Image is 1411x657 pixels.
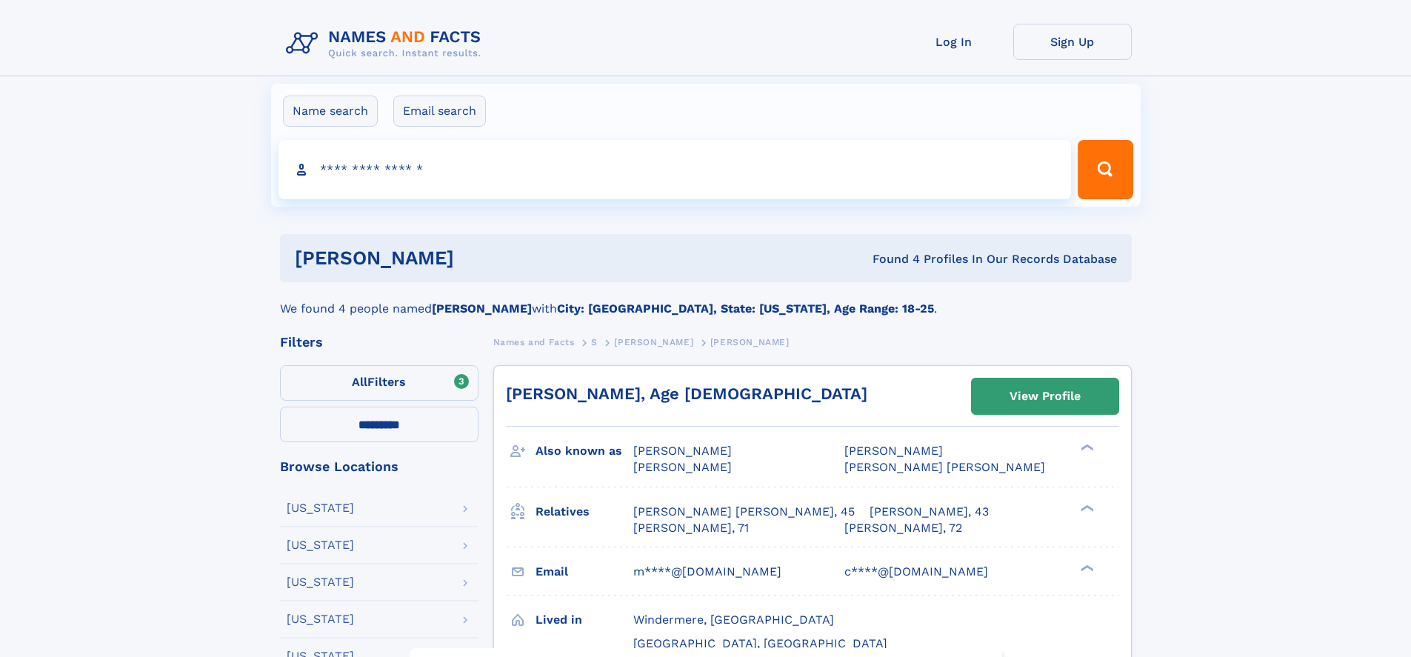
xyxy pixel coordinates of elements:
[844,444,943,458] span: [PERSON_NAME]
[287,502,354,514] div: [US_STATE]
[557,301,934,316] b: City: [GEOGRAPHIC_DATA], State: [US_STATE], Age Range: 18-25
[493,333,575,351] a: Names and Facts
[536,607,633,633] h3: Lived in
[663,251,1117,267] div: Found 4 Profiles In Our Records Database
[280,365,478,401] label: Filters
[1010,379,1081,413] div: View Profile
[710,337,790,347] span: [PERSON_NAME]
[633,520,749,536] a: [PERSON_NAME], 71
[393,96,486,127] label: Email search
[614,337,693,347] span: [PERSON_NAME]
[287,613,354,625] div: [US_STATE]
[633,636,887,650] span: [GEOGRAPHIC_DATA], [GEOGRAPHIC_DATA]
[844,520,962,536] a: [PERSON_NAME], 72
[283,96,378,127] label: Name search
[633,444,732,458] span: [PERSON_NAME]
[280,336,478,349] div: Filters
[895,24,1013,60] a: Log In
[295,249,664,267] h1: [PERSON_NAME]
[633,504,855,520] a: [PERSON_NAME] [PERSON_NAME], 45
[280,460,478,473] div: Browse Locations
[1077,503,1095,513] div: ❯
[633,613,834,627] span: Windermere, [GEOGRAPHIC_DATA]
[506,384,867,403] a: [PERSON_NAME], Age [DEMOGRAPHIC_DATA]
[1013,24,1132,60] a: Sign Up
[1077,563,1095,573] div: ❯
[844,460,1045,474] span: [PERSON_NAME] [PERSON_NAME]
[278,140,1072,199] input: search input
[536,438,633,464] h3: Also known as
[432,301,532,316] b: [PERSON_NAME]
[536,499,633,524] h3: Relatives
[972,378,1118,414] a: View Profile
[287,576,354,588] div: [US_STATE]
[633,460,732,474] span: [PERSON_NAME]
[536,559,633,584] h3: Email
[280,24,493,64] img: Logo Names and Facts
[591,337,598,347] span: S
[870,504,989,520] a: [PERSON_NAME], 43
[591,333,598,351] a: S
[614,333,693,351] a: [PERSON_NAME]
[287,539,354,551] div: [US_STATE]
[352,375,367,389] span: All
[1078,140,1133,199] button: Search Button
[280,282,1132,318] div: We found 4 people named with .
[1077,443,1095,453] div: ❯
